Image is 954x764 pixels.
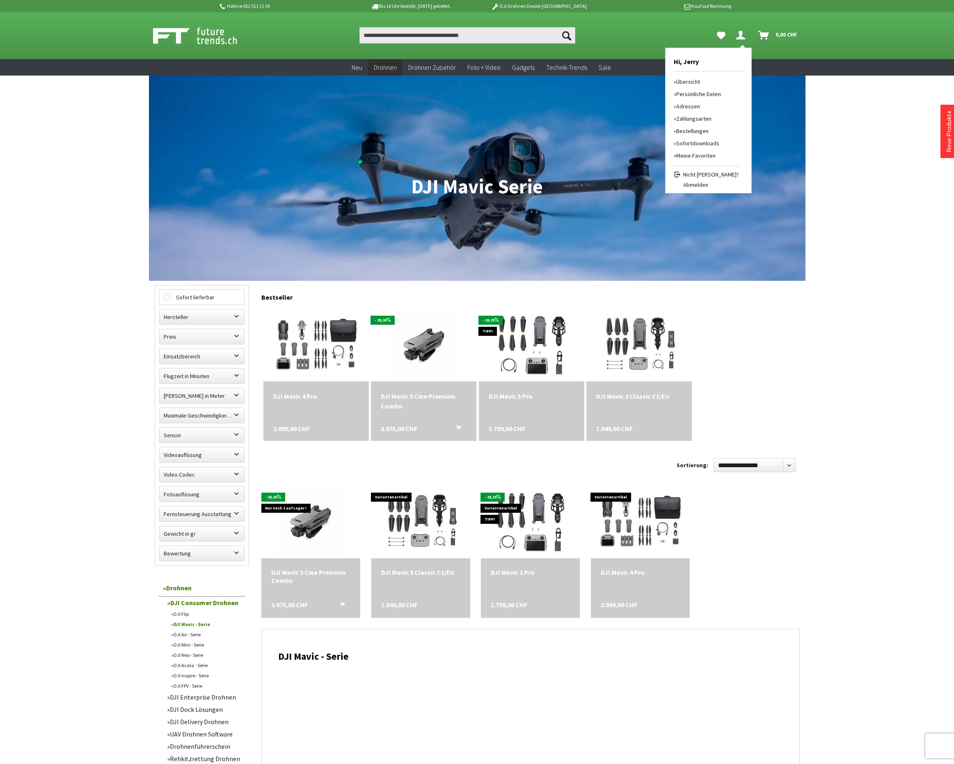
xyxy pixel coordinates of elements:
span: Drohnen Zubehör [408,63,456,71]
a: DJI Neo - Serie [167,650,245,660]
span: Hi, Jerry [674,48,743,71]
a: DJI Dock Lösungen [163,703,245,716]
a: DJI Mavic - Serie [167,619,245,629]
img: DJI Mavic 3 Cine Premium Combo [274,484,348,558]
img: Shop Futuretrends - zur Startseite wechseln [153,25,255,46]
label: Sofort lieferbar [160,290,244,305]
span: 1.049,00 CHF [381,601,418,609]
a: Meine Favoriten [713,27,730,44]
span: 2.099,00 CHF [273,424,310,434]
div: DJI Mavic 3 Pro [491,568,570,576]
label: Einsatzbereich [160,349,244,364]
div: DJI Mavic 3 Classic C1/EU [596,391,682,401]
img: DJI Mavic 4 Pro [267,307,365,381]
a: DJI Mavic 4 Pro 2.099,00 CHF [273,391,359,401]
a: Nicht [PERSON_NAME]? Abmelden [674,166,739,189]
span: 3.975,00 CHF [381,424,417,434]
label: Fernsteuerung Ausstattung [160,507,244,521]
a: Zahlungsarten [674,112,739,125]
span: [PERSON_NAME]? [697,171,739,178]
label: Videoauflösung [160,447,244,462]
a: DJI Mini - Serie [167,640,245,650]
a: Drohnen Zubehör [403,59,462,76]
span: Neu [352,63,362,71]
img: DJI Mavic 3 Classic C1/EU [375,484,467,558]
label: Sensor [160,428,244,443]
span: Abmelden [683,181,739,189]
img: DJI Mavic 3 Pro [485,307,578,381]
label: Gewicht in gr [160,526,244,541]
label: Flugzeit in Minuten [160,369,244,383]
a: Übersicht [674,76,739,88]
img: DJI Mavic 3 Classic C1/EU [593,307,685,381]
a: DJI Avata - Serie [167,660,245,670]
label: Maximale Geschwindigkeit in km/h [160,408,244,423]
span: Nicht [683,171,695,178]
h2: DJI Mavic - Serie [278,651,783,662]
p: Bis 16 Uhr bestellt, [DATE] geliefert. [347,1,475,11]
div: Bestseller [261,285,800,305]
a: DJI Mavic 4 Pro 2.099,00 CHF [601,568,680,576]
a: DJI Air - Serie [167,629,245,640]
span: 1.799,00 CHF [489,424,525,434]
button: In den Warenkorb [330,601,350,611]
div: DJI Mavic 4 Pro [273,391,359,401]
label: Video Codec [160,467,244,482]
a: Warenkorb [755,27,801,44]
a: DJI Mavic 3 Classic C1/EU 1.049,00 CHF [381,568,460,576]
a: DJI Mavic 3 Classic C1/EU 1.049,00 CHF [596,391,682,401]
a: Adressen [674,100,739,112]
img: DJI Mavic 3 Cine Premium Combo [387,307,461,381]
div: DJI Mavic 4 Pro [601,568,680,576]
a: Drohnenführerschein [163,740,245,753]
a: Foto + Video [462,59,506,76]
input: Produkt, Marke, Kategorie, EAN, Artikelnummer… [359,27,575,44]
label: Fotoauflösung [160,487,244,502]
p: Hotline 032 511 11 03 [219,1,347,11]
img: DJI Mavic 3 Pro [484,484,577,558]
span: Foto + Video [467,63,501,71]
label: Maximale Flughöhe in Meter [160,388,244,403]
label: Preis [160,329,244,344]
a: DJI Inspire - Serie [167,670,245,681]
a: Drohnen [159,580,245,597]
a: DJI Mavic 3 Pro 1.799,00 CHF [489,391,574,401]
a: Neue Produkte [945,110,953,152]
span: Gadgets [512,63,535,71]
label: Sortierung: [677,459,708,472]
img: DJI Mavic 4 Pro [591,484,689,558]
a: DJI Mavic 3 Cine Premium Combo 3.975,00 CHF In den Warenkorb [271,568,350,585]
span: 3.975,00 CHF [271,601,308,609]
a: Persönliche Daten [674,88,739,100]
a: Neu [346,59,368,76]
a: DJI FPV - Serie [167,681,245,691]
button: Suchen [558,27,575,44]
span: 1.049,00 CHF [596,424,633,434]
a: DJI Consumer Drohnen [163,597,245,609]
a: Bestellungen [674,125,739,137]
div: DJI Mavic 3 Pro [489,391,574,401]
a: DJI Delivery Drohnen [163,716,245,728]
a: DJI Enterprise Drohnen [163,691,245,703]
a: Hi, Jerry - Dein Konto [733,27,752,44]
span: 2.099,00 CHF [601,601,637,609]
span: Technik-Trends [546,63,587,71]
label: Hersteller [160,310,244,324]
label: Bewertung [160,546,244,561]
a: Meine Favoriten [674,149,739,162]
button: In den Warenkorb [446,424,466,434]
a: DJI Flip [167,609,245,619]
span: 1.799,00 CHF [491,601,527,609]
a: Technik-Trends [540,59,593,76]
h1: DJI Mavic Serie [155,177,800,197]
a: Sofortdownloads [674,137,739,149]
a: UAV Drohnen Software [163,728,245,740]
a: DJI Mavic 3 Pro 1.799,00 CHF [491,568,570,576]
span: 0,00 CHF [776,28,797,41]
a: DJI Mavic 3 Cine Premium Combo 3.975,00 CHF In den Warenkorb [381,391,467,411]
span: Sale [599,63,611,71]
a: Sale [593,59,617,76]
a: Drohnen [368,59,403,76]
a: Gadgets [506,59,540,76]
